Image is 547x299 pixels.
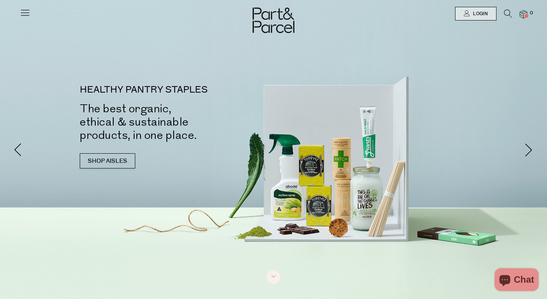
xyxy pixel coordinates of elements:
h2: The best organic, ethical & sustainable products, in one place. [80,102,285,142]
img: Part&Parcel [253,8,294,33]
a: 0 [520,10,527,18]
p: HEALTHY PANTRY STAPLES [80,85,285,94]
inbox-online-store-chat: Shopify online store chat [492,268,541,293]
a: Login [455,7,496,20]
span: Login [471,11,488,17]
span: 0 [528,10,535,17]
a: SHOP AISLES [80,153,135,168]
